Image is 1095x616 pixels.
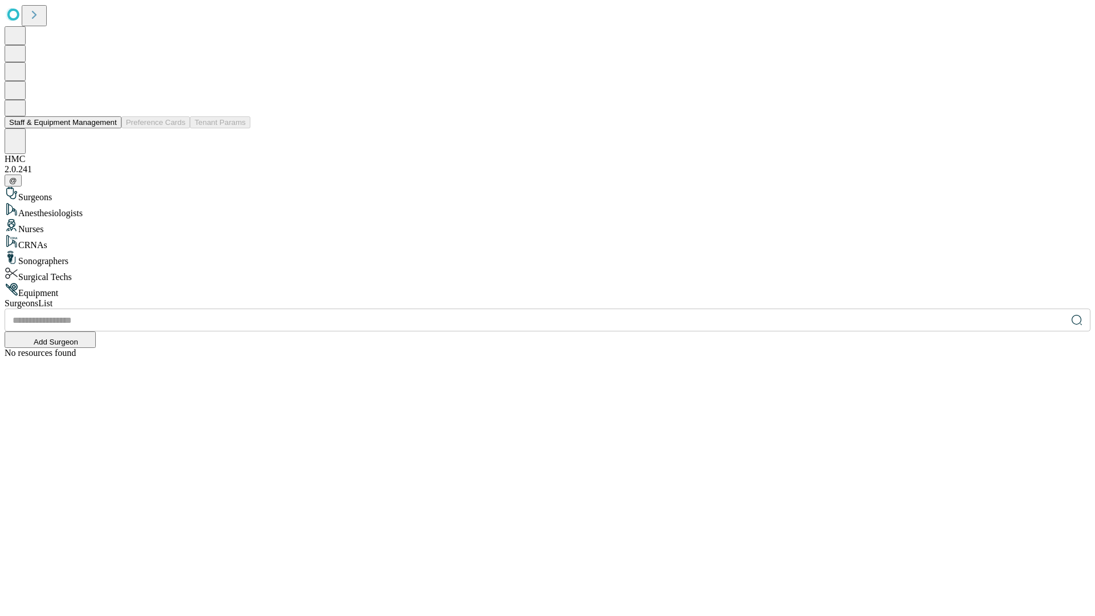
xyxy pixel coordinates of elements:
[5,164,1090,175] div: 2.0.241
[5,234,1090,250] div: CRNAs
[5,187,1090,202] div: Surgeons
[5,250,1090,266] div: Sonographers
[121,116,190,128] button: Preference Cards
[5,116,121,128] button: Staff & Equipment Management
[5,202,1090,218] div: Anesthesiologists
[5,348,1090,358] div: No resources found
[5,282,1090,298] div: Equipment
[5,154,1090,164] div: HMC
[190,116,250,128] button: Tenant Params
[5,218,1090,234] div: Nurses
[5,298,1090,309] div: Surgeons List
[5,331,96,348] button: Add Surgeon
[34,338,78,346] span: Add Surgeon
[5,266,1090,282] div: Surgical Techs
[9,176,17,185] span: @
[5,175,22,187] button: @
